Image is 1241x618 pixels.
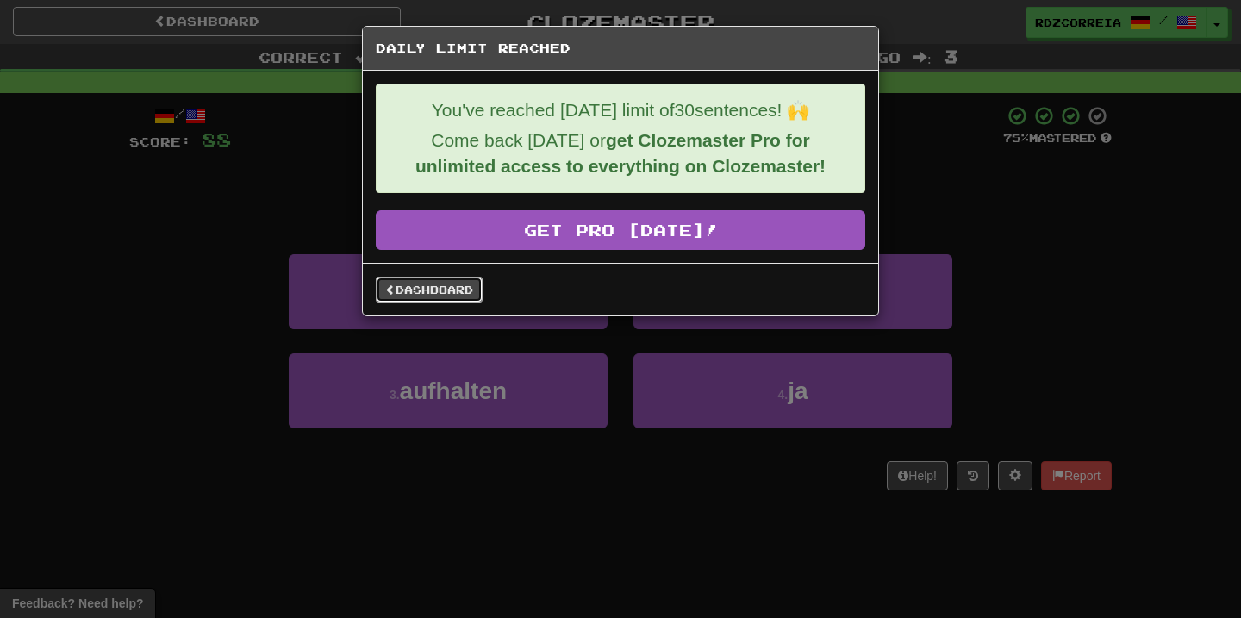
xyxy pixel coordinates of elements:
[376,210,865,250] a: Get Pro [DATE]!
[390,97,851,123] p: You've reached [DATE] limit of 30 sentences! 🙌
[376,277,483,303] a: Dashboard
[390,128,851,179] p: Come back [DATE] or
[415,130,826,176] strong: get Clozemaster Pro for unlimited access to everything on Clozemaster!
[376,40,865,57] h5: Daily Limit Reached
